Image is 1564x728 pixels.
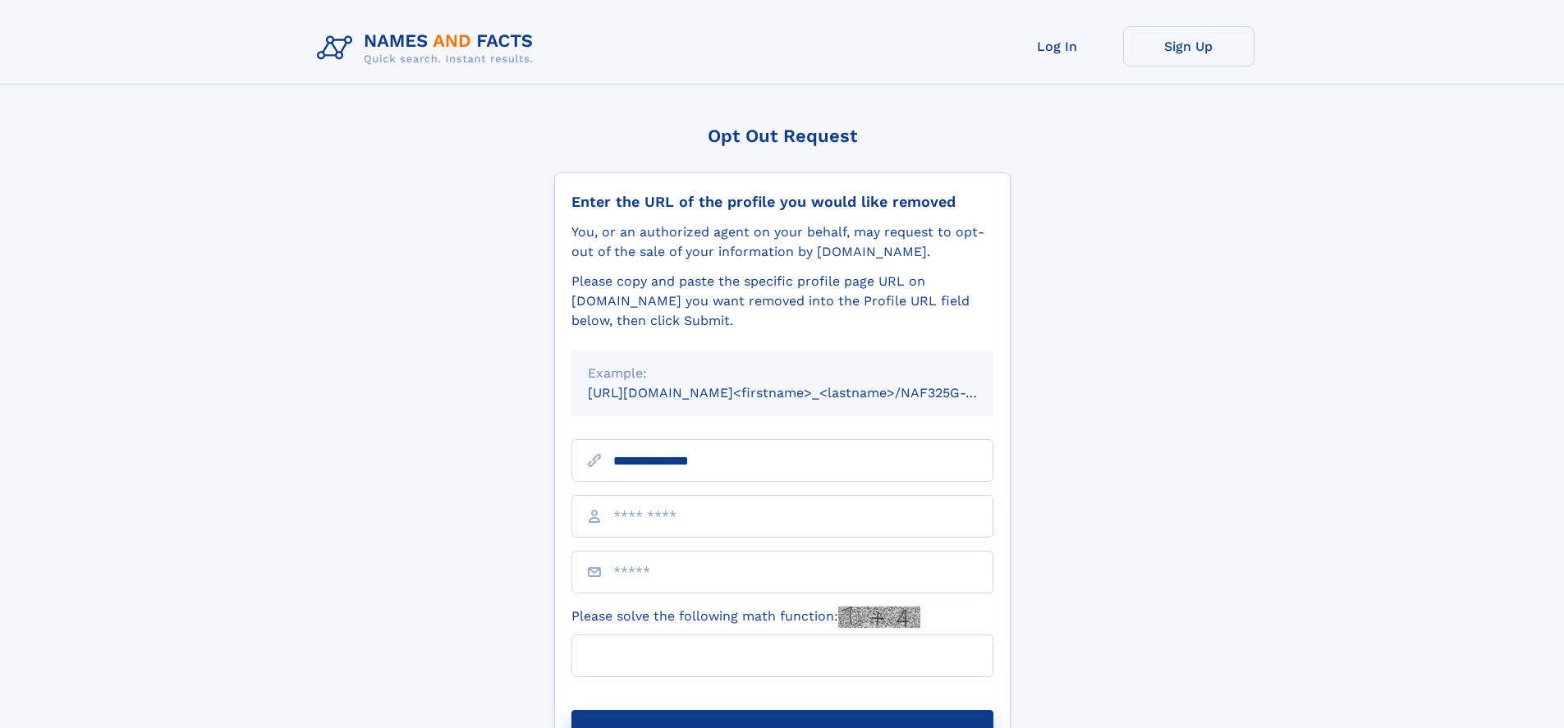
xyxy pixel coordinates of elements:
[588,364,977,383] div: Example:
[571,193,993,211] div: Enter the URL of the profile you would like removed
[554,126,1011,146] div: Opt Out Request
[310,26,547,71] img: Logo Names and Facts
[588,385,1025,401] small: [URL][DOMAIN_NAME]<firstname>_<lastname>/NAF325G-xxxxxxxx
[571,272,993,331] div: Please copy and paste the specific profile page URL on [DOMAIN_NAME] you want removed into the Pr...
[571,607,920,628] label: Please solve the following math function:
[1123,26,1254,66] a: Sign Up
[571,222,993,262] div: You, or an authorized agent on your behalf, may request to opt-out of the sale of your informatio...
[992,26,1123,66] a: Log In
